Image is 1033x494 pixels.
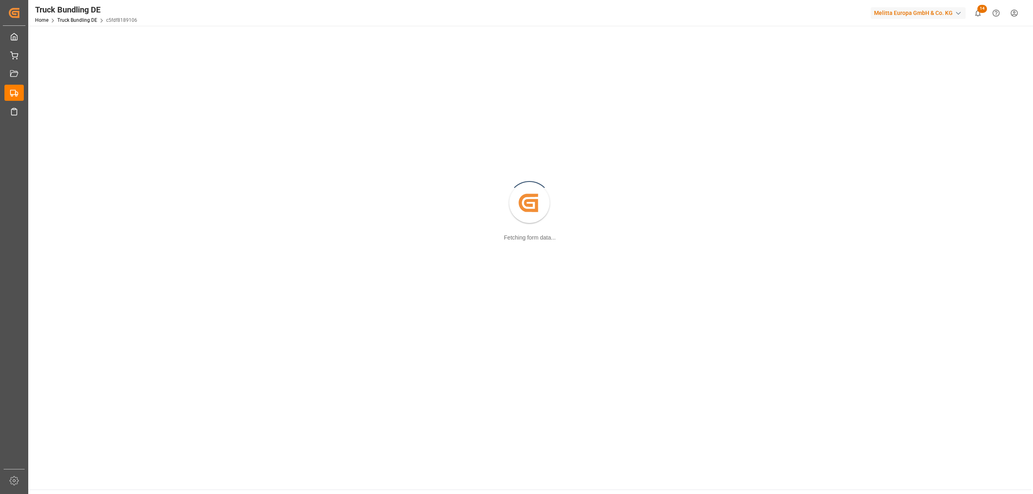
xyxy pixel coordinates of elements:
div: Fetching form data... [504,233,556,242]
div: Truck Bundling DE [35,4,137,16]
div: Melitta Europa GmbH & Co. KG [871,7,966,19]
a: Home [35,17,48,23]
button: Melitta Europa GmbH & Co. KG [871,5,969,21]
span: 14 [977,5,987,13]
a: Truck Bundling DE [57,17,97,23]
button: Help Center [987,4,1005,22]
button: show 14 new notifications [969,4,987,22]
